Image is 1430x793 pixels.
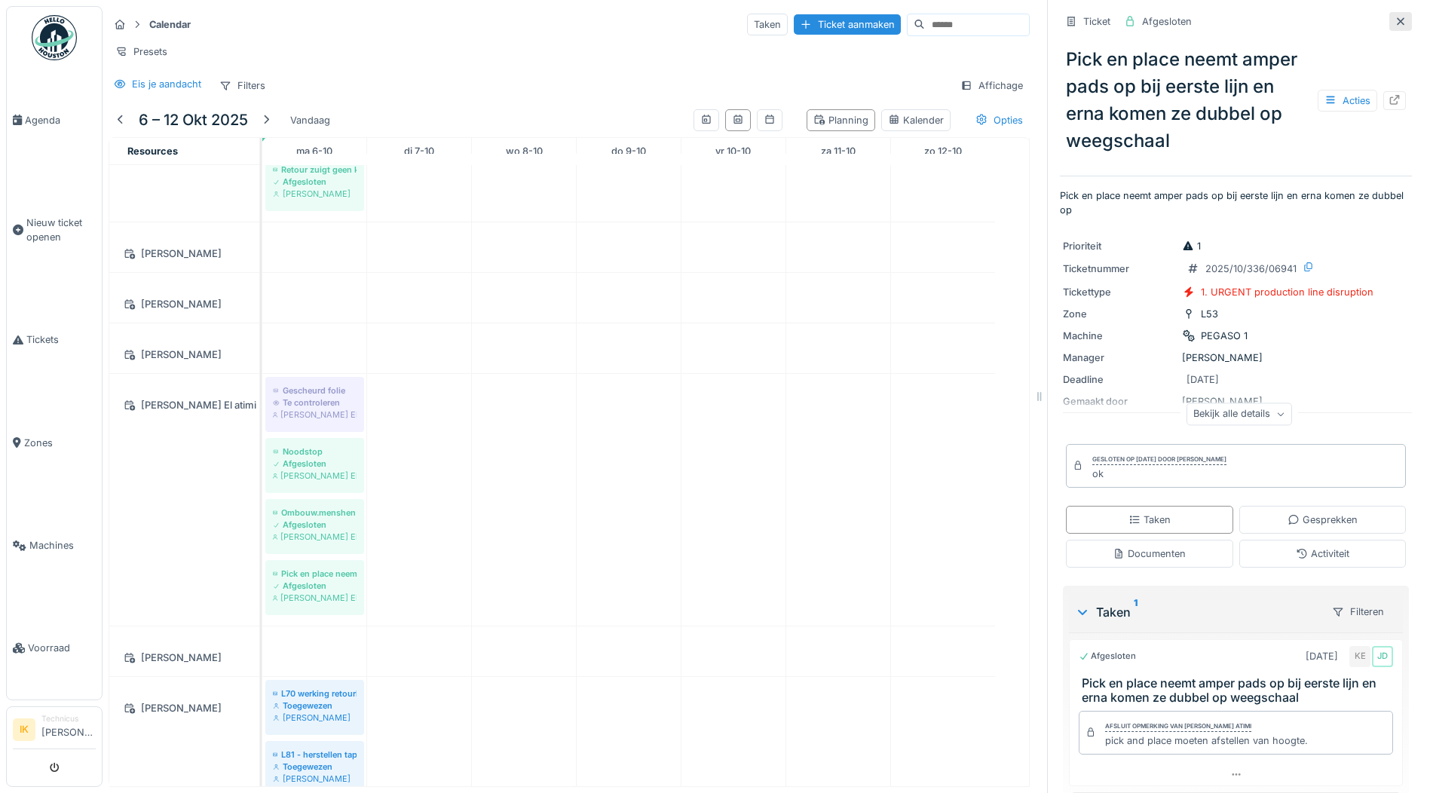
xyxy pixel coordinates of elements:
[1063,351,1176,365] div: Manager
[273,687,357,700] div: L70 werking retourkoffie nakijken en indien nodig verbeteren
[1060,40,1412,161] div: Pick en place neemt amper pads op bij eerste lijn en erna komen ze dubbel op weegschaal
[273,700,357,712] div: Toegewezen
[1063,262,1176,276] div: Ticketnummer
[1306,649,1338,663] div: [DATE]
[888,113,944,127] div: Kalender
[1372,646,1393,667] div: JD
[1063,307,1176,321] div: Zone
[1182,239,1201,253] div: 1
[1105,721,1251,732] div: Afsluit opmerking van [PERSON_NAME] atimi
[213,75,272,96] div: Filters
[273,409,357,421] div: [PERSON_NAME] El atimi
[1128,513,1171,527] div: Taken
[817,141,859,161] a: 11 oktober 2025
[920,141,966,161] a: 12 oktober 2025
[400,141,438,161] a: 7 oktober 2025
[118,244,250,263] div: [PERSON_NAME]
[7,289,102,391] a: Tickets
[1063,351,1409,365] div: [PERSON_NAME]
[26,216,96,244] span: Nieuw ticket openen
[284,110,336,130] div: Vandaag
[32,15,77,60] img: Badge_color-CXgf-gQk.svg
[1201,307,1218,321] div: L53
[1205,262,1297,276] div: 2025/10/336/06941
[273,761,357,773] div: Toegewezen
[25,113,96,127] span: Agenda
[273,773,357,785] div: [PERSON_NAME]
[954,75,1030,96] div: Affichage
[118,295,250,314] div: [PERSON_NAME]
[273,592,357,604] div: [PERSON_NAME] El atimi
[1187,372,1219,387] div: [DATE]
[1060,188,1412,217] p: Pick en place neemt amper pads op bij eerste lijn en erna komen ze dubbel op
[7,494,102,597] a: Machines
[813,113,868,127] div: Planning
[29,538,96,553] span: Machines
[273,445,357,458] div: Noodstop
[13,713,96,749] a: IK Technicus[PERSON_NAME]
[273,531,357,543] div: [PERSON_NAME] El atimi
[132,77,201,91] div: Eis je aandacht
[273,749,357,761] div: L81 - herstellen tape-engineering + lamp
[273,568,357,580] div: Pick en place neemt amper pads op bij eerste lijn en erna komen ze dubbel op weegschaal
[1288,513,1358,527] div: Gesprekken
[1318,90,1377,112] div: Acties
[273,164,357,176] div: Retour zuigt geen koffie op
[1349,646,1370,667] div: KE
[1063,239,1176,253] div: Prioriteit
[118,396,250,415] div: [PERSON_NAME] El atimi
[1201,329,1248,343] div: PEGASO 1
[7,597,102,700] a: Voorraad
[1075,603,1319,621] div: Taken
[41,713,96,724] div: Technicus
[273,470,357,482] div: [PERSON_NAME] El atimi
[1079,650,1136,663] div: Afgesloten
[127,145,178,157] span: Resources
[273,176,357,188] div: Afgesloten
[502,141,547,161] a: 8 oktober 2025
[7,171,102,289] a: Nieuw ticket openen
[1082,676,1396,705] h3: Pick en place neemt amper pads op bij eerste lijn en erna komen ze dubbel op weegschaal
[118,345,250,364] div: [PERSON_NAME]
[1113,547,1186,561] div: Documenten
[118,699,250,718] div: [PERSON_NAME]
[1105,733,1308,748] div: pick and place moeten afstellen van hoogte.
[273,396,357,409] div: Te controleren
[1063,372,1176,387] div: Deadline
[1142,14,1192,29] div: Afgesloten
[1201,285,1373,299] div: 1. URGENT production line disruption
[7,391,102,494] a: Zones
[794,14,901,35] div: Ticket aanmaken
[608,141,650,161] a: 9 oktober 2025
[273,507,357,519] div: Ombouw.menshen naar.gaia
[747,14,788,35] div: Taken
[969,109,1030,131] div: Opties
[273,712,357,724] div: [PERSON_NAME]
[1092,467,1226,481] div: ok
[109,41,174,63] div: Presets
[1092,455,1226,465] div: Gesloten op [DATE] door [PERSON_NAME]
[1134,603,1138,621] sup: 1
[26,332,96,347] span: Tickets
[41,713,96,746] li: [PERSON_NAME]
[143,17,197,32] strong: Calendar
[118,648,250,667] div: [PERSON_NAME]
[712,141,755,161] a: 10 oktober 2025
[24,436,96,450] span: Zones
[7,69,102,171] a: Agenda
[1325,601,1391,623] div: Filteren
[1063,329,1176,343] div: Machine
[273,188,357,200] div: [PERSON_NAME]
[273,458,357,470] div: Afgesloten
[1083,14,1110,29] div: Ticket
[273,580,357,592] div: Afgesloten
[273,384,357,396] div: Gescheurd folie
[1063,285,1176,299] div: Tickettype
[1187,403,1292,425] div: Bekijk alle details
[139,111,248,129] h5: 6 – 12 okt 2025
[1296,547,1349,561] div: Activiteit
[13,718,35,741] li: IK
[292,141,336,161] a: 6 oktober 2025
[273,519,357,531] div: Afgesloten
[28,641,96,655] span: Voorraad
